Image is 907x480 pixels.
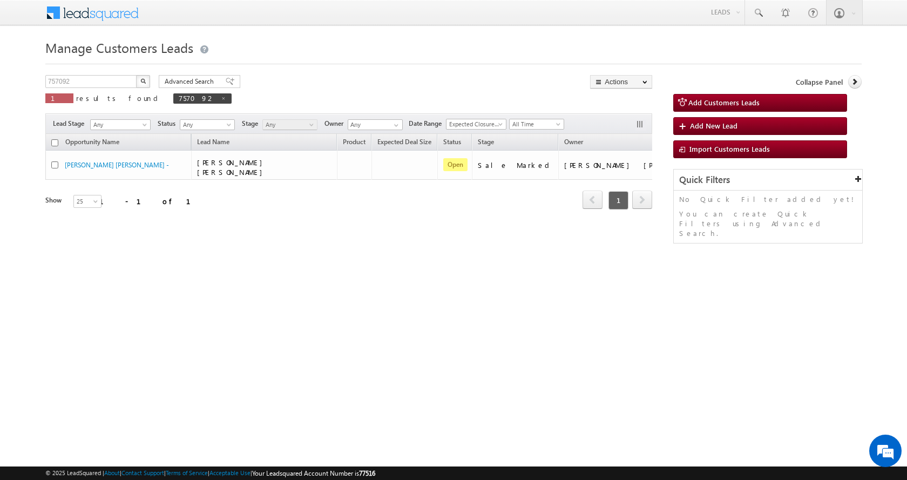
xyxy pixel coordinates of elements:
span: Lead Name [192,136,235,150]
span: 25 [74,197,103,206]
p: You can create Quick Filters using Advanced Search. [679,209,857,238]
span: Add New Lead [690,121,737,130]
a: All Time [509,119,564,130]
span: 1 [51,93,68,103]
span: 1 [608,191,628,209]
p: No Quick Filter added yet! [679,194,857,204]
span: Any [91,120,147,130]
img: Search [140,78,146,84]
span: Expected Closure Date [446,119,503,129]
span: 77516 [359,469,375,477]
span: Open [443,158,468,171]
span: Stage [478,138,494,146]
div: Sale Marked [478,160,553,170]
span: Any [263,120,314,130]
div: [PERSON_NAME] [PERSON_NAME] [564,160,672,170]
span: © 2025 LeadSquared | | | | | [45,468,375,478]
a: Show All Items [388,120,402,131]
span: Lead Stage [53,119,89,129]
a: Stage [472,136,499,150]
span: Owner [564,138,583,146]
span: Import Customers Leads [689,144,770,153]
span: prev [583,191,603,209]
span: Status [158,119,180,129]
a: Expected Closure Date [446,119,506,130]
span: All Time [510,119,561,129]
a: Acceptable Use [209,469,251,476]
span: Collapse Panel [796,77,843,87]
a: prev [583,192,603,209]
a: next [632,192,652,209]
span: Opportunity Name [65,138,119,146]
div: Show [45,195,65,205]
input: Check all records [51,139,58,146]
a: Opportunity Name [60,136,125,150]
a: Any [180,119,235,130]
div: 1 - 1 of 1 [99,195,204,207]
span: [PERSON_NAME] [PERSON_NAME] [197,158,268,177]
a: Status [438,136,466,150]
span: Your Leadsquared Account Number is [252,469,375,477]
a: [PERSON_NAME] [PERSON_NAME] - [65,161,169,169]
div: Quick Filters [674,170,862,191]
a: Terms of Service [166,469,208,476]
span: Manage Customers Leads [45,39,193,56]
span: Any [180,120,232,130]
a: 25 [73,195,101,208]
span: Expected Deal Size [377,138,431,146]
a: Expected Deal Size [372,136,437,150]
span: Product [343,138,365,146]
span: Add Customers Leads [688,98,760,107]
button: Actions [590,75,652,89]
a: Any [262,119,317,130]
a: Any [90,119,151,130]
span: Stage [242,119,262,129]
span: Date Range [409,119,446,129]
span: 757092 [179,93,215,103]
a: About [104,469,120,476]
input: Type to Search [348,119,403,130]
span: Owner [324,119,348,129]
span: Advanced Search [165,77,217,86]
span: results found [76,93,162,103]
a: Contact Support [121,469,164,476]
span: next [632,191,652,209]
